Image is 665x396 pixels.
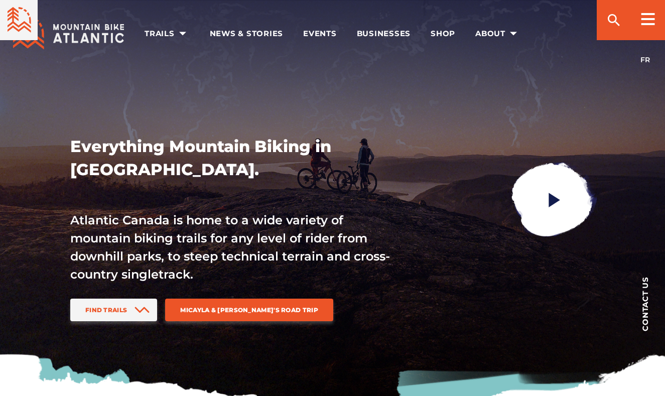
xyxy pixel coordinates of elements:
[606,12,622,28] ion-icon: search
[641,277,649,331] span: Contact us
[357,29,411,39] span: Businesses
[165,299,333,321] a: Micayla & [PERSON_NAME]'s Road Trip
[431,29,455,39] span: Shop
[506,27,520,41] ion-icon: arrow dropdown
[475,29,520,39] span: About
[303,29,337,39] span: Events
[546,191,564,209] ion-icon: play
[176,27,190,41] ion-icon: arrow dropdown
[640,55,650,64] a: FR
[625,261,665,346] a: Contact us
[70,211,391,284] p: Atlantic Canada is home to a wide variety of mountain biking trails for any level of rider from d...
[85,306,127,314] span: Find Trails
[180,306,318,314] span: Micayla & [PERSON_NAME]'s Road Trip
[145,29,190,39] span: Trails
[70,135,391,181] h1: Everything Mountain Biking in [GEOGRAPHIC_DATA].
[210,29,284,39] span: News & Stories
[70,299,157,321] a: Find Trails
